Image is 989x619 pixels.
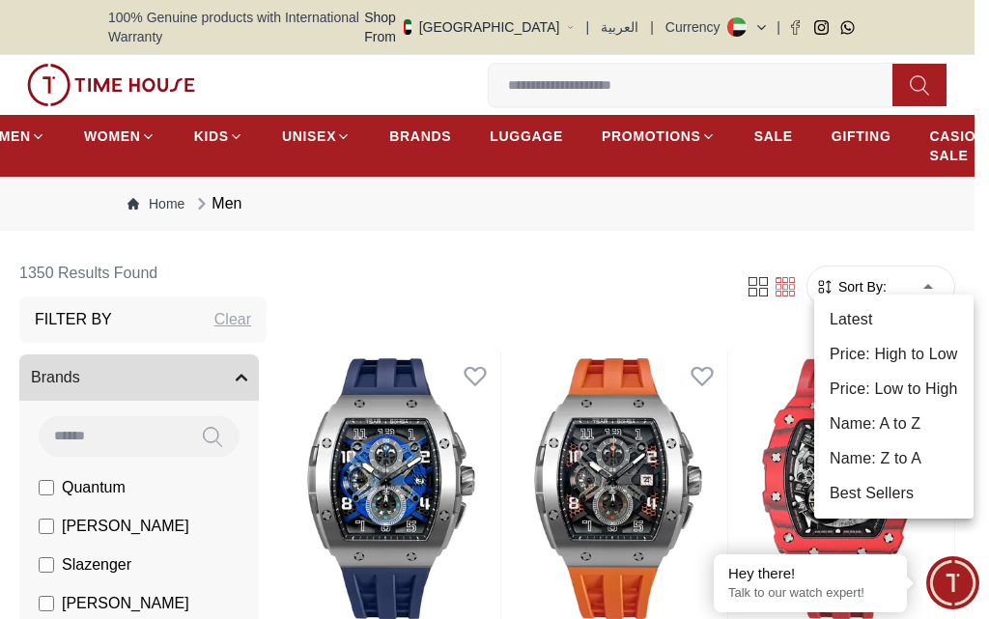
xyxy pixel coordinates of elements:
[814,441,974,476] li: Name: Z to A
[728,564,892,583] div: Hey there!
[814,476,974,511] li: Best Sellers
[814,372,974,407] li: Price: Low to High
[814,407,974,441] li: Name: A to Z
[728,585,892,602] p: Talk to our watch expert!
[814,302,974,337] li: Latest
[926,556,979,609] div: Chat Widget
[814,337,974,372] li: Price: High to Low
